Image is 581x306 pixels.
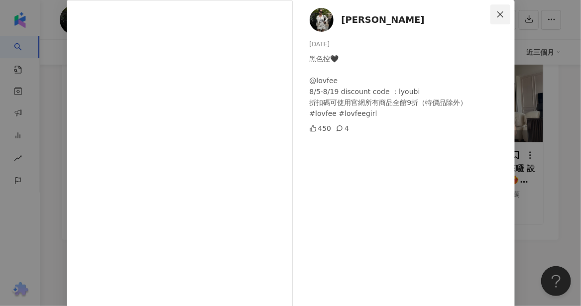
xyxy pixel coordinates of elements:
img: KOL Avatar [310,8,334,32]
div: 黑色控🖤 @lovfee 8/5-8/19 discount code ：lyoubi 折扣碼可使用官網所有商品全館9折（特價品除外） #lovfee #lovfeegirl [310,53,507,119]
div: 4 [336,123,349,134]
a: KOL Avatar[PERSON_NAME] [310,8,493,32]
div: 450 [310,123,332,134]
div: [DATE] [310,40,507,49]
span: [PERSON_NAME] [342,13,425,27]
span: close [496,10,504,18]
button: Close [490,4,510,24]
